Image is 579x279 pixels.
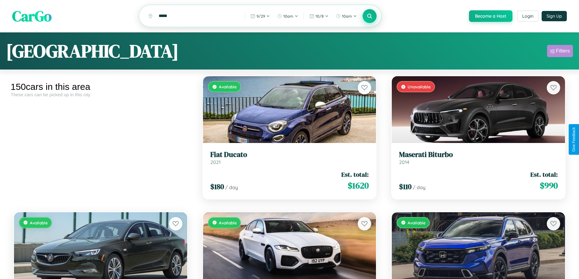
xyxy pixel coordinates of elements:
[283,14,293,19] span: 10am
[219,84,237,89] span: Available
[540,179,558,192] span: $ 990
[257,14,265,19] span: 9 / 29
[399,182,412,192] span: $ 110
[210,159,221,165] span: 2021
[12,6,52,26] span: CarGo
[348,179,369,192] span: $ 1620
[399,150,558,165] a: Maserati Biturbo2014
[274,11,301,21] button: 10am
[399,150,558,159] h3: Maserati Biturbo
[333,11,360,21] button: 10am
[210,150,369,159] h3: Fiat Ducato
[11,92,191,97] div: These cars can be picked up in this city.
[547,45,573,57] button: Filters
[399,159,409,165] span: 2014
[219,220,237,225] span: Available
[247,11,273,21] button: 9/29
[517,11,539,22] button: Login
[6,39,179,63] h1: [GEOGRAPHIC_DATA]
[210,182,224,192] span: $ 180
[469,10,512,22] button: Become a Host
[413,184,426,190] span: / day
[30,220,48,225] span: Available
[306,11,332,21] button: 10/8
[210,150,369,165] a: Fiat Ducato2021
[408,220,426,225] span: Available
[11,82,191,92] div: 150 cars in this area
[572,127,576,152] div: Give Feedback
[341,170,369,179] span: Est. total:
[556,48,570,54] div: Filters
[542,11,567,21] button: Sign Up
[408,84,431,89] span: Unavailable
[315,14,324,19] span: 10 / 8
[342,14,352,19] span: 10am
[225,184,238,190] span: / day
[530,170,558,179] span: Est. total:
